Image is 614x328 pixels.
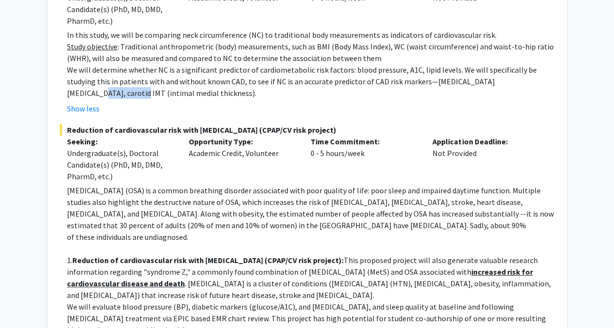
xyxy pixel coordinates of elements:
button: Show less [67,103,100,114]
p: We will determine whether NC is a significant predictor of cardiometabolic risk factors: blood pr... [67,64,555,99]
p: Seeking: [67,136,174,147]
p: Opportunity Type: [189,136,296,147]
p: 1. This proposed project will also generate valuable research information regarding "syndrome Z,"... [67,254,555,301]
p: [MEDICAL_DATA] (OSA) is a common breathing disorder associated with poor quality of life: poor sl... [67,185,555,243]
div: Undergraduate(s), Doctoral Candidate(s) (PhD, MD, DMD, PharmD, etc.) [67,147,174,182]
u: Study objective [67,42,117,51]
u: increased risk for cardiovascular disease and death [67,267,533,288]
iframe: Chat [7,284,41,321]
div: 0 - 5 hours/week [303,136,425,182]
strong: Reduction of cardiovascular risk with [MEDICAL_DATA] (CPAP/CV risk project): [72,255,344,265]
p: Application Deadline: [432,136,540,147]
p: Time Commitment: [311,136,418,147]
div: Not Provided [425,136,547,182]
p: In this study, we will be comparing neck circumference (NC) to traditional body measurements as i... [67,29,555,41]
span: Reduction of cardiovascular risk with [MEDICAL_DATA] (CPAP/CV risk project) [60,124,555,136]
p: : Traditional anthropometric (body) measurements, such as BMI (Body Mass Index), WC (waist circum... [67,41,555,64]
div: Academic Credit, Volunteer [182,136,303,182]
